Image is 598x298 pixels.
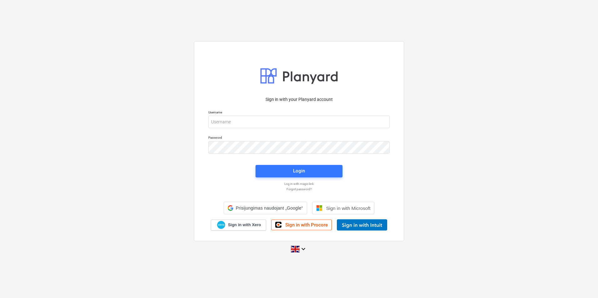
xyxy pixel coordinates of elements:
[224,202,307,214] div: Prisijungimas naudojant „Google“
[228,222,261,228] span: Sign in with Xero
[205,182,393,186] a: Log in with magic link
[293,167,305,175] div: Login
[236,206,303,211] span: Prisijungimas naudojant „Google“
[217,221,225,229] img: Xero logo
[208,96,390,103] p: Sign in with your Planyard account
[211,220,266,231] a: Sign in with Xero
[256,165,342,177] button: Login
[300,245,307,253] i: keyboard_arrow_down
[208,110,390,116] p: Username
[326,206,371,211] span: Sign in with Microsoft
[316,205,322,211] img: Microsoft logo
[208,136,390,141] p: Password
[271,220,332,230] a: Sign in with Procore
[205,187,393,191] a: Forgot password?
[285,222,328,228] span: Sign in with Procore
[208,116,390,128] input: Username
